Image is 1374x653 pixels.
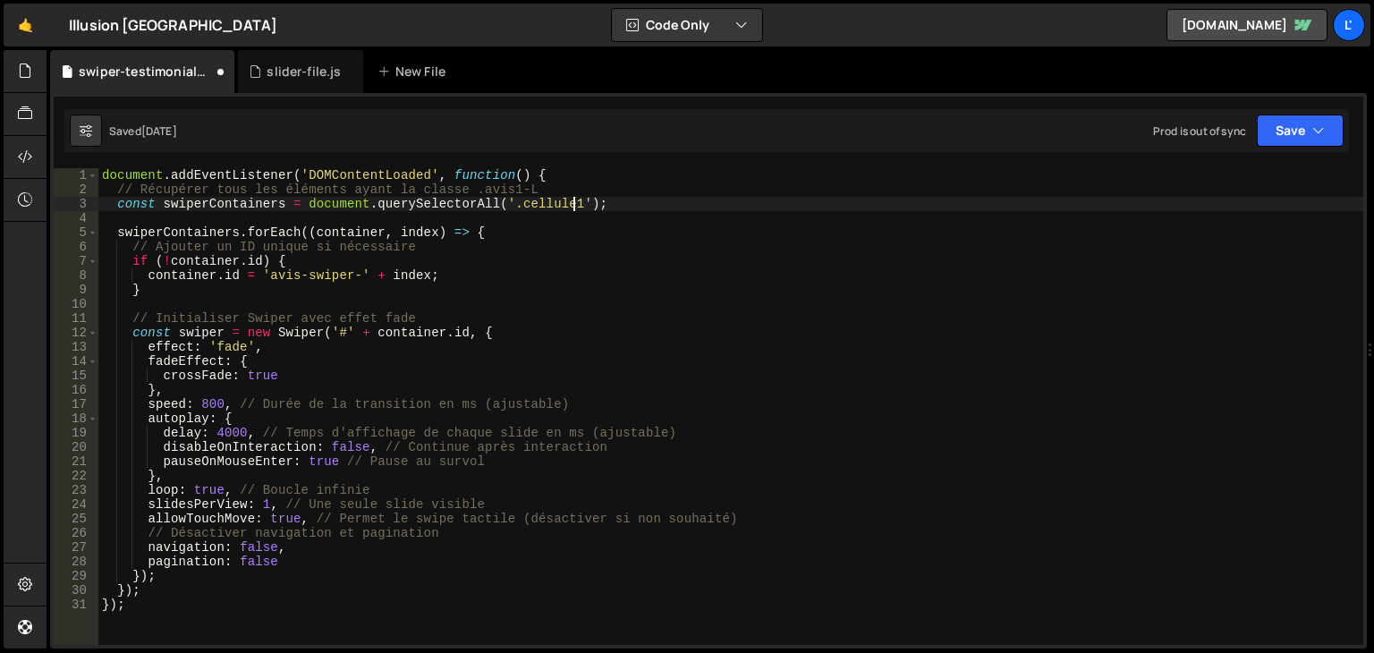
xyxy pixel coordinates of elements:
[54,340,98,354] div: 13
[54,411,98,426] div: 18
[54,326,98,340] div: 12
[54,569,98,583] div: 29
[54,268,98,283] div: 8
[54,598,98,612] div: 31
[54,397,98,411] div: 17
[54,168,98,182] div: 1
[267,63,341,81] div: slider-file.js
[54,311,98,326] div: 11
[141,123,177,139] div: [DATE]
[54,383,98,397] div: 16
[54,297,98,311] div: 10
[54,369,98,383] div: 15
[1257,114,1344,147] button: Save
[54,483,98,497] div: 23
[4,4,47,47] a: 🤙
[54,440,98,454] div: 20
[54,583,98,598] div: 30
[54,526,98,540] div: 26
[79,63,213,81] div: swiper-testimonials.js
[54,426,98,440] div: 19
[54,497,98,512] div: 24
[69,14,277,36] div: Illusion [GEOGRAPHIC_DATA]
[54,354,98,369] div: 14
[377,63,453,81] div: New File
[54,555,98,569] div: 28
[109,123,177,139] div: Saved
[54,211,98,225] div: 4
[54,240,98,254] div: 6
[54,225,98,240] div: 5
[54,469,98,483] div: 22
[54,197,98,211] div: 3
[1166,9,1327,41] a: [DOMAIN_NAME]
[54,283,98,297] div: 9
[1153,123,1246,139] div: Prod is out of sync
[54,454,98,469] div: 21
[54,540,98,555] div: 27
[54,254,98,268] div: 7
[612,9,762,41] button: Code Only
[1333,9,1365,41] a: L'
[54,512,98,526] div: 25
[54,182,98,197] div: 2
